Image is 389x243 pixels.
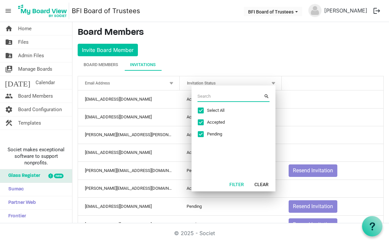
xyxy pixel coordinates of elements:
div: Board Members [84,61,118,68]
span: menu [2,5,14,17]
td: Resend Invitation is template cell column header [282,161,383,180]
span: Partner Web [5,196,36,209]
button: logout [370,4,384,18]
td: is template cell column header [282,144,383,161]
td: Accepted column header Invitation Status [180,144,281,161]
td: Accepted column header Invitation Status [180,126,281,144]
a: [PERSON_NAME] [322,4,370,17]
button: Filter [225,180,248,189]
button: Resend Invitation [289,218,337,231]
td: is template cell column header [282,180,383,197]
td: is template cell column header [282,126,383,144]
span: folder_shared [5,36,13,49]
td: dennisa@mchsi.com column header Email Address [78,161,180,180]
td: stanfpau@gmail.com column header Email Address [78,197,180,215]
a: © 2025 - Societ [174,230,215,236]
div: Excel filter dialog [192,85,275,191]
span: Home [18,22,32,35]
td: is template cell column header [282,108,383,126]
td: ggomez07@charter.net column header Email Address [78,215,180,233]
td: c.brentcloyd@gmail.com column header Email Address [78,108,180,126]
span: [DATE] [5,76,30,89]
td: Accepted column header Invitation Status [180,108,281,126]
td: psalmfive@gmail.com column header Email Address [78,90,180,108]
td: k.h.edmiston@gmail.com column header Email Address [78,180,180,197]
td: is template cell column header [282,90,383,108]
button: Clear [250,180,273,189]
span: Glass Register [5,169,40,182]
td: officeadmin@baptistfoundationil.org column header Email Address [78,144,180,161]
span: Pending [207,131,256,137]
td: Resend Invitation is template cell column header [282,215,383,233]
img: no-profile-picture.svg [308,4,322,17]
span: Manage Boards [18,62,52,76]
td: Resend Invitation is template cell column header [282,197,383,215]
div: new [54,174,64,178]
div: tab-header [78,59,384,71]
button: Invite Board Member [78,44,138,56]
span: home [5,22,13,35]
span: Search [264,93,270,100]
span: Board Configuration [18,103,62,116]
span: Invitation Status [187,81,216,85]
a: BFI Board of Trustees [72,4,140,17]
span: Societ makes exceptional software to support nonprofits. [3,146,69,166]
h3: Board Members [78,27,384,38]
span: settings [5,103,13,116]
td: Pending column header Invitation Status [180,161,281,180]
span: Frontier [5,210,26,223]
span: people [5,89,13,103]
span: Accepted [207,119,256,125]
span: Email Address [85,81,110,85]
span: Templates [18,116,41,130]
span: Admin Files [18,49,44,62]
button: Resend Invitation [289,200,337,213]
button: Resend Invitation [289,164,337,177]
span: switch_account [5,62,13,76]
a: My Board View Logo [16,3,72,19]
span: folder_shared [5,49,13,62]
span: Files [18,36,29,49]
span: Calendar [36,76,55,89]
td: Pending column header Invitation Status [180,215,281,233]
span: Sumac [5,183,24,196]
div: Invitations [130,61,156,68]
td: Accepted column header Invitation Status [180,90,281,108]
input: Search [197,91,264,101]
span: construction [5,116,13,130]
span: Board Members [18,89,53,103]
span: Select All [207,108,256,113]
td: Pending column header Invitation Status [180,197,281,215]
td: Accepted column header Invitation Status [180,180,281,197]
td: ken.steward@baptistfoundationil.org column header Email Address [78,126,180,144]
img: My Board View Logo [16,3,69,19]
button: BFI Board of Trustees dropdownbutton [244,7,302,16]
